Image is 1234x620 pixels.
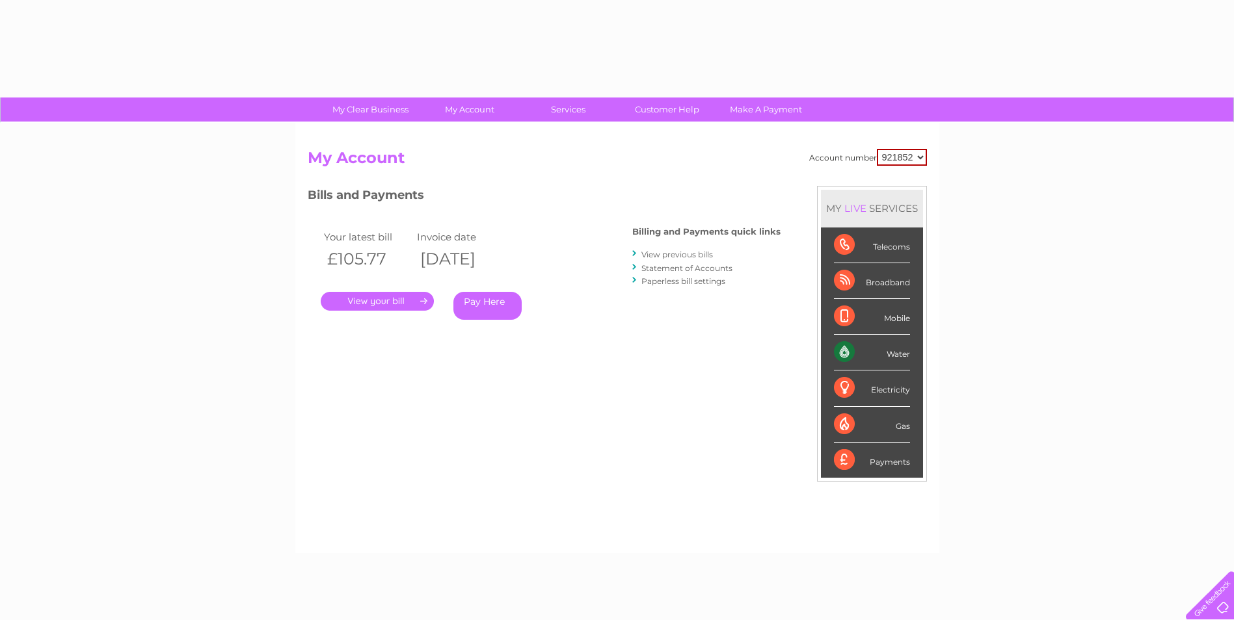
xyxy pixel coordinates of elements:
th: [DATE] [414,246,507,272]
a: Services [515,97,622,122]
td: Invoice date [414,228,507,246]
a: Customer Help [613,97,721,122]
a: My Account [416,97,523,122]
div: Broadband [834,263,910,299]
div: MY SERVICES [821,190,923,227]
a: Statement of Accounts [641,263,732,273]
h3: Bills and Payments [308,186,781,209]
a: Pay Here [453,292,522,320]
div: LIVE [842,202,869,214]
h4: Billing and Payments quick links [632,227,781,237]
div: Account number [809,149,927,166]
a: . [321,292,434,311]
a: My Clear Business [317,97,424,122]
div: Telecoms [834,227,910,263]
td: Your latest bill [321,228,414,246]
div: Electricity [834,370,910,406]
th: £105.77 [321,246,414,272]
div: Water [834,335,910,370]
a: Make A Payment [712,97,820,122]
h2: My Account [308,149,927,174]
a: Paperless bill settings [641,276,725,286]
a: View previous bills [641,250,713,259]
div: Payments [834,443,910,478]
div: Gas [834,407,910,443]
div: Mobile [834,299,910,335]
